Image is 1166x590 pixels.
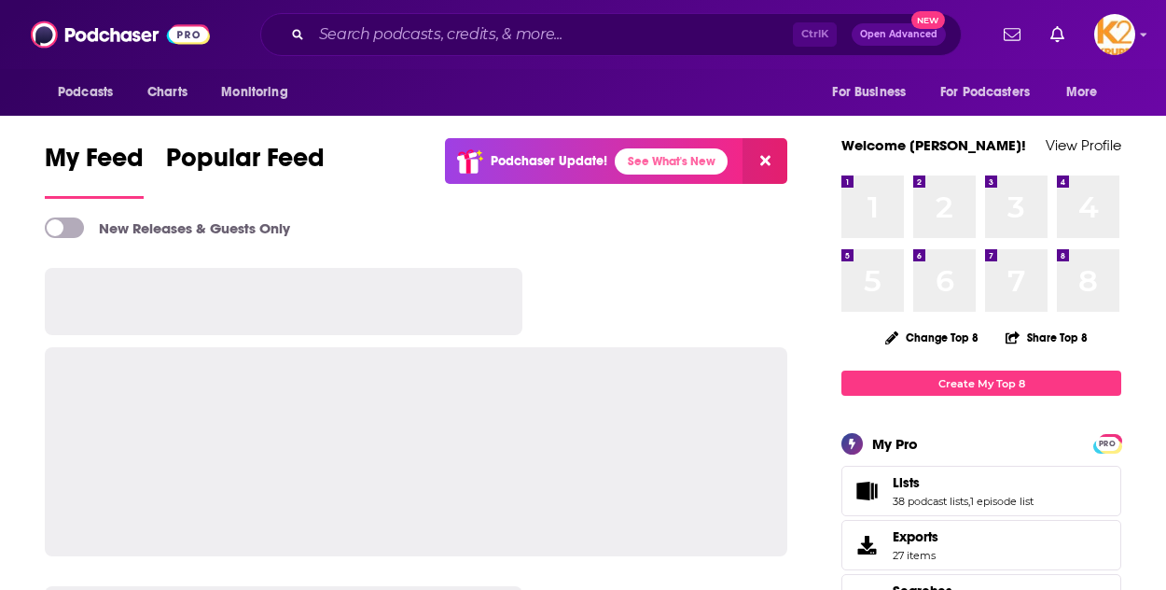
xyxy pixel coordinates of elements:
[1096,436,1118,450] a: PRO
[166,142,325,199] a: Popular Feed
[893,495,968,508] a: 38 podcast lists
[996,19,1028,50] a: Show notifications dropdown
[1053,75,1121,110] button: open menu
[1096,437,1118,451] span: PRO
[615,148,728,175] a: See What's New
[911,11,945,29] span: New
[841,520,1121,570] a: Exports
[45,142,144,199] a: My Feed
[852,23,946,46] button: Open AdvancedNew
[31,17,210,52] img: Podchaser - Follow, Share and Rate Podcasts
[841,136,1026,154] a: Welcome [PERSON_NAME]!
[135,75,199,110] a: Charts
[874,326,990,349] button: Change Top 8
[872,435,918,453] div: My Pro
[1094,14,1135,55] span: Logged in as K2Krupp
[45,75,137,110] button: open menu
[166,142,325,185] span: Popular Feed
[45,218,290,238] a: New Releases & Guests Only
[928,75,1057,110] button: open menu
[819,75,929,110] button: open menu
[832,79,906,105] span: For Business
[893,474,920,491] span: Lists
[1066,79,1098,105] span: More
[893,549,938,562] span: 27 items
[1046,136,1121,154] a: View Profile
[893,474,1034,491] a: Lists
[58,79,113,105] span: Podcasts
[968,495,970,508] span: ,
[45,142,144,185] span: My Feed
[260,13,962,56] div: Search podcasts, credits, & more...
[893,528,938,545] span: Exports
[1094,14,1135,55] img: User Profile
[970,495,1034,508] a: 1 episode list
[147,79,187,105] span: Charts
[793,22,837,47] span: Ctrl K
[940,79,1030,105] span: For Podcasters
[221,79,287,105] span: Monitoring
[1005,319,1089,356] button: Share Top 8
[860,30,937,39] span: Open Advanced
[1094,14,1135,55] button: Show profile menu
[491,153,607,169] p: Podchaser Update!
[848,532,885,558] span: Exports
[208,75,312,110] button: open menu
[1043,19,1072,50] a: Show notifications dropdown
[312,20,793,49] input: Search podcasts, credits, & more...
[841,371,1121,396] a: Create My Top 8
[848,478,885,504] a: Lists
[841,466,1121,516] span: Lists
